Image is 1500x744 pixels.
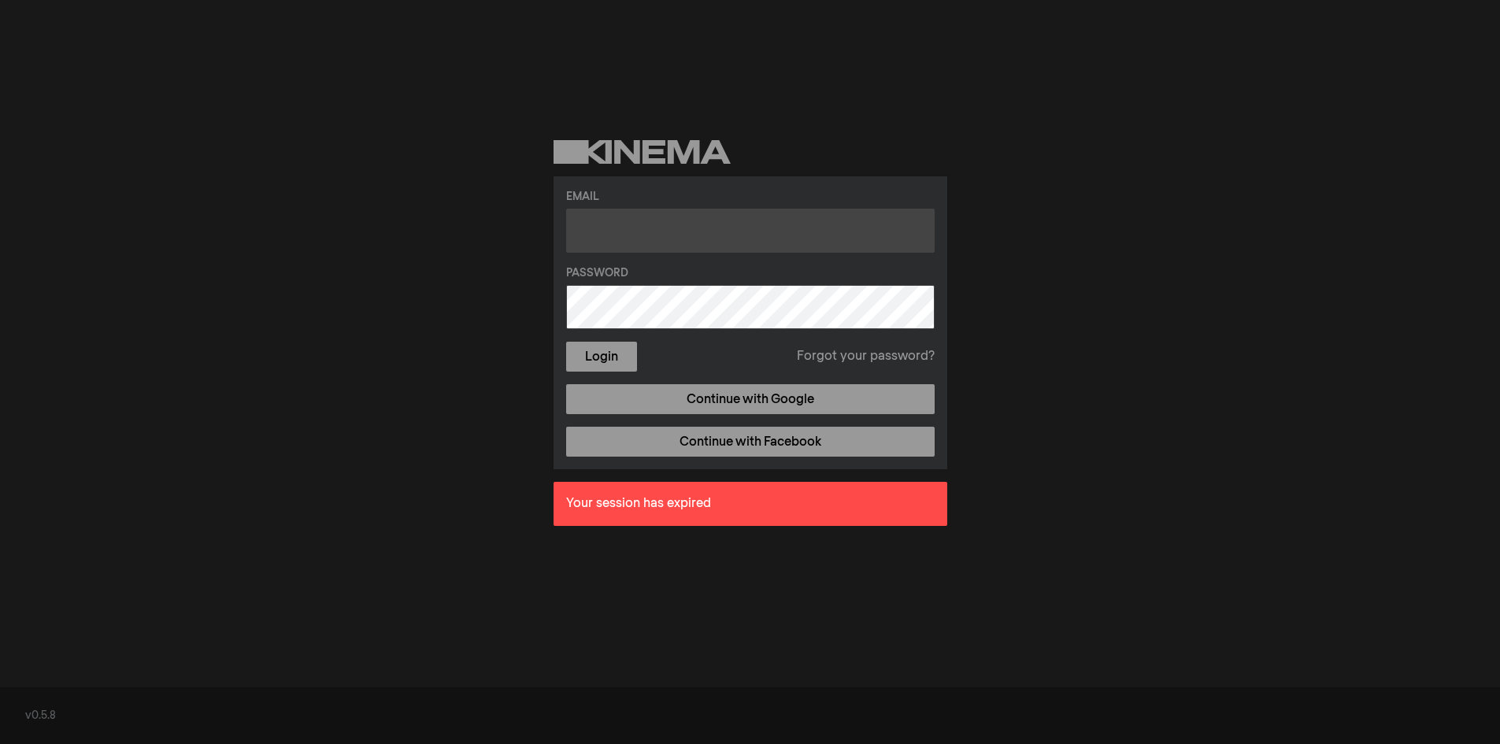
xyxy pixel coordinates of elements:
[554,482,947,526] div: Your session has expired
[566,265,935,282] label: Password
[566,384,935,414] a: Continue with Google
[566,342,637,372] button: Login
[566,427,935,457] a: Continue with Facebook
[566,189,935,205] label: Email
[25,708,1475,724] div: v0.5.8
[797,347,935,366] a: Forgot your password?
